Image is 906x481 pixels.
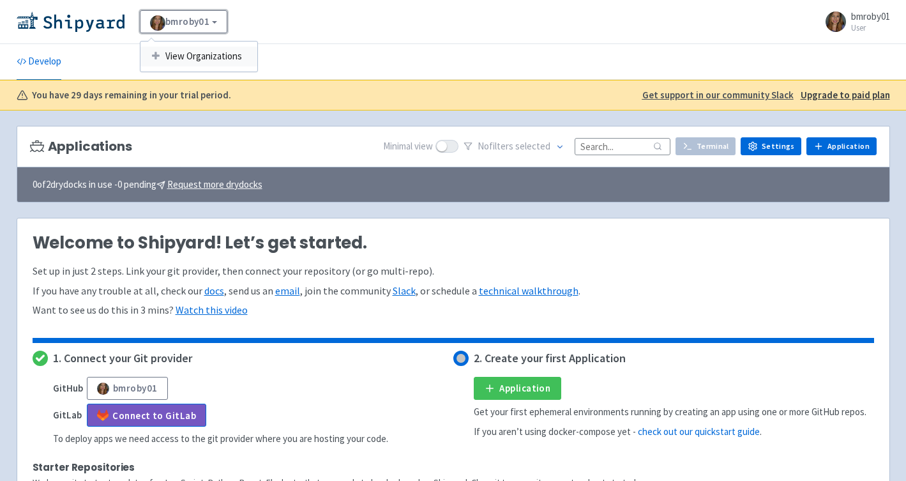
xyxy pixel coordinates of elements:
[478,139,550,154] span: No filter s
[53,352,192,365] h4: 1. Connect your Git provider
[575,138,670,155] input: Search...
[806,137,876,155] a: Application
[33,462,874,473] h2: Starter Repositories
[474,377,561,400] a: Application
[17,11,125,32] img: Shipyard logo
[53,409,82,421] b: GitLab
[474,352,626,365] h4: 2. Create your first Application
[801,89,890,101] u: Upgrade to paid plan
[17,44,61,80] a: Develop
[33,303,874,317] p: Want to see us do this in 3 mins?
[275,284,300,297] a: email
[33,234,874,253] h2: Welcome to Shipyard! Let’s get started.
[140,47,257,66] a: View Organizations
[204,284,224,297] a: docs
[33,178,262,192] span: 0 of 2 drydocks in use - 0 pending
[515,140,550,152] span: selected
[176,303,248,316] a: Watch this video
[393,284,416,297] a: Slack
[33,284,874,298] p: If you have any trouble at all, check our , send us an , join the community , or schedule a .
[741,137,801,155] a: Settings
[87,377,168,400] button: bmroby01
[474,405,866,420] p: Get your first ephemeral environments running by creating an app using one or more GitHub repos.
[53,382,83,394] b: GitHub
[474,425,762,439] p: If you aren’t using docker-compose yet - .
[851,10,890,22] span: bmroby01
[383,139,433,154] span: Minimal view
[167,178,262,190] u: Request more drydocks
[479,284,578,297] a: technical walkthrough
[642,88,794,103] a: Get support in our community Slack
[851,24,890,32] small: User
[140,10,228,33] a: bmroby01
[642,89,794,101] u: Get support in our community Slack
[30,139,132,154] h3: Applications
[33,264,874,279] p: Set up in just 2 steps. Link your git provider, then connect your repository (or go multi-repo).
[87,404,207,427] a: Connect to GitLab
[818,11,890,32] a: bmroby01 User
[638,425,760,438] a: check out our quickstart guide
[676,137,736,155] a: Terminal
[32,88,231,103] b: You have 29 days remaining in your trial period.
[53,432,388,447] p: To deploy apps we need access to the git provider where you are hosting your code.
